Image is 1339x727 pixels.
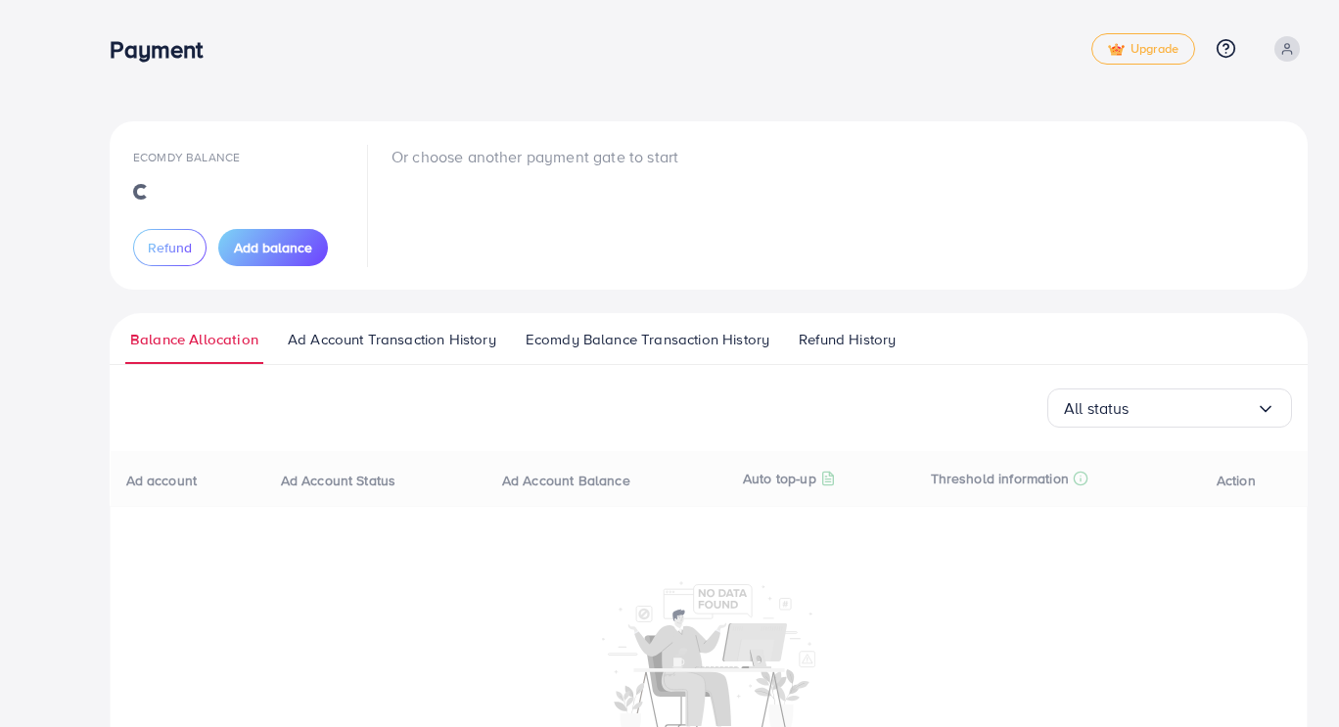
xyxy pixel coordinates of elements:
a: tickUpgrade [1091,33,1195,65]
span: All status [1064,393,1130,424]
div: Search for option [1047,388,1292,428]
input: Search for option [1130,393,1256,424]
h3: Payment [110,35,218,64]
span: Ad Account Transaction History [288,329,496,350]
span: Balance Allocation [130,329,258,350]
button: Add balance [218,229,328,266]
p: Or choose another payment gate to start [392,145,678,168]
span: Refund [148,238,192,257]
button: Refund [133,229,207,266]
span: Upgrade [1108,42,1178,57]
span: Refund History [799,329,896,350]
span: Ecomdy Balance Transaction History [526,329,769,350]
span: Add balance [234,238,312,257]
img: tick [1108,43,1125,57]
span: Ecomdy Balance [133,149,240,165]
